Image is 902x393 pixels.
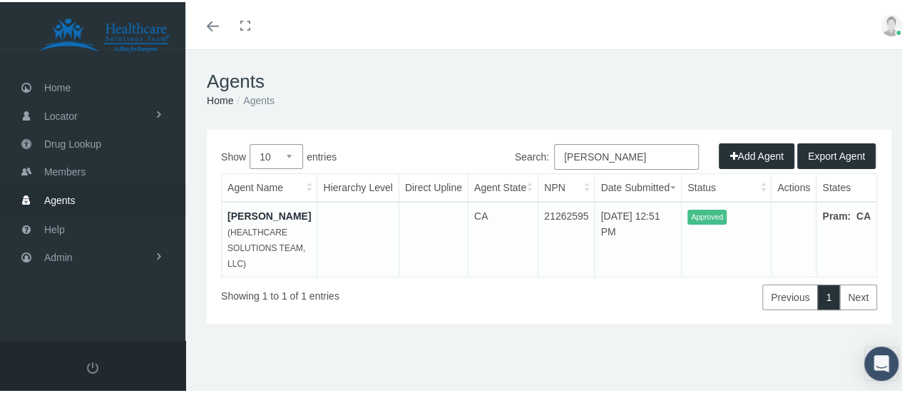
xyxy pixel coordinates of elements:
th: Status: activate to sort column ascending [682,172,772,200]
span: Members [44,156,86,183]
img: HEALTHCARE SOLUTIONS TEAM, LLC [19,16,190,51]
a: [PERSON_NAME] [227,208,311,220]
li: Agents [233,91,274,106]
input: Search: [554,142,699,168]
th: Direct Upline [399,172,468,200]
span: Help [44,214,65,241]
th: Agent Name: activate to sort column ascending [222,172,317,200]
b: CA [856,208,871,220]
label: Show entries [221,142,549,167]
span: Agents [44,185,76,212]
label: Search: [515,142,699,168]
img: user-placeholder.jpg [881,13,902,34]
th: Date Submitted: activate to sort column ascending [595,172,682,200]
th: Hierarchy Level [317,172,399,200]
th: Actions [772,172,816,200]
span: Drug Lookup [44,128,101,155]
td: CA [468,200,538,275]
button: Export Agent [797,141,876,167]
span: Approved [687,208,727,223]
span: Home [44,72,71,99]
span: (HEALTHCARE SOLUTIONS TEAM, LLC) [227,225,305,267]
div: Open Intercom Messenger [864,344,898,379]
th: Agent State: activate to sort column ascending [468,172,538,200]
a: Next [839,282,877,308]
h1: Agents [207,68,891,91]
th: States [816,172,876,200]
a: Home [207,93,233,104]
button: Add Agent [719,141,794,167]
select: Showentries [250,142,303,167]
td: [DATE] 12:51 PM [595,200,682,275]
a: 1 [817,282,840,308]
span: Locator [44,101,78,128]
td: 21262595 [538,200,595,275]
th: NPN: activate to sort column ascending [538,172,595,200]
b: Pram: [822,208,851,220]
span: Admin [44,242,73,269]
a: Previous [762,282,818,308]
